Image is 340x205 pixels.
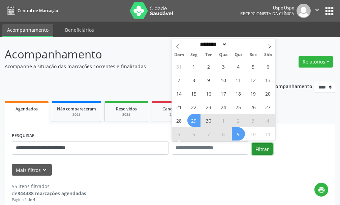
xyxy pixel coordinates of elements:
[261,87,275,100] span: Setembro 20, 2025
[252,143,273,155] button: Filtrar
[299,56,333,68] button: Relatórios
[5,5,58,16] a: Central de Marcação
[186,53,201,57] span: Seg
[217,114,230,127] span: Outubro 1, 2025
[261,73,275,86] span: Setembro 13, 2025
[173,127,186,140] span: Outubro 5, 2025
[247,100,260,113] span: Setembro 26, 2025
[247,87,260,100] span: Setembro 19, 2025
[227,41,249,48] input: Year
[313,6,321,14] i: 
[232,127,245,140] span: Outubro 9, 2025
[173,114,186,127] span: Setembro 28, 2025
[187,100,200,113] span: Setembro 22, 2025
[247,60,260,73] span: Setembro 5, 2025
[202,127,215,140] span: Outubro 7, 2025
[318,186,325,194] i: print
[12,183,86,190] div: 55 itens filtrados
[41,166,48,174] i: keyboard_arrow_down
[173,60,186,73] span: Agosto 31, 2025
[57,112,96,117] div: 2025
[18,8,58,14] span: Central de Marcação
[16,106,38,112] span: Agendados
[202,100,215,113] span: Setembro 23, 2025
[217,60,230,73] span: Setembro 3, 2025
[12,164,52,176] button: Mais filtroskeyboard_arrow_down
[201,53,216,57] span: Ter
[202,73,215,86] span: Setembro 9, 2025
[232,114,245,127] span: Outubro 2, 2025
[173,100,186,113] span: Setembro 21, 2025
[173,73,186,86] span: Setembro 7, 2025
[216,53,231,57] span: Qua
[253,82,312,90] p: Ano de acompanhamento
[232,60,245,73] span: Setembro 4, 2025
[247,114,260,127] span: Outubro 3, 2025
[5,63,236,70] p: Acompanhe a situação das marcações correntes e finalizadas
[12,197,86,203] div: Página 1 de 4
[187,114,200,127] span: Setembro 29, 2025
[240,11,294,17] span: Recepcionista da clínica
[187,73,200,86] span: Setembro 8, 2025
[202,87,215,100] span: Setembro 16, 2025
[232,100,245,113] span: Setembro 25, 2025
[5,46,236,63] p: Acompanhamento
[311,4,323,18] button: 
[110,112,143,117] div: 2025
[173,87,186,100] span: Setembro 14, 2025
[57,106,96,112] span: Não compareceram
[162,106,185,112] span: Cancelados
[217,127,230,140] span: Outubro 8, 2025
[217,73,230,86] span: Setembro 10, 2025
[187,87,200,100] span: Setembro 15, 2025
[247,127,260,140] span: Outubro 10, 2025
[60,24,99,36] a: Beneficiários
[157,112,190,117] div: 2025
[2,24,53,37] a: Acompanhamento
[187,60,200,73] span: Setembro 1, 2025
[246,53,260,57] span: Sex
[187,127,200,140] span: Outubro 6, 2025
[202,114,215,127] span: Setembro 30, 2025
[261,60,275,73] span: Setembro 6, 2025
[260,53,275,57] span: Sáb
[232,87,245,100] span: Setembro 18, 2025
[261,100,275,113] span: Setembro 27, 2025
[18,190,86,197] strong: 344488 marcações agendadas
[231,53,246,57] span: Qui
[297,4,311,18] img: img
[247,73,260,86] span: Setembro 12, 2025
[12,190,86,197] div: de
[12,131,35,141] label: PESQUISAR
[323,5,335,17] button: apps
[240,5,294,11] div: Uspe Uspe
[217,100,230,113] span: Setembro 24, 2025
[202,60,215,73] span: Setembro 2, 2025
[172,53,187,57] span: Dom
[198,41,227,48] select: Month
[261,114,275,127] span: Outubro 4, 2025
[217,87,230,100] span: Setembro 17, 2025
[232,73,245,86] span: Setembro 11, 2025
[261,127,275,140] span: Outubro 11, 2025
[314,183,328,197] button: print
[116,106,137,112] span: Resolvidos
